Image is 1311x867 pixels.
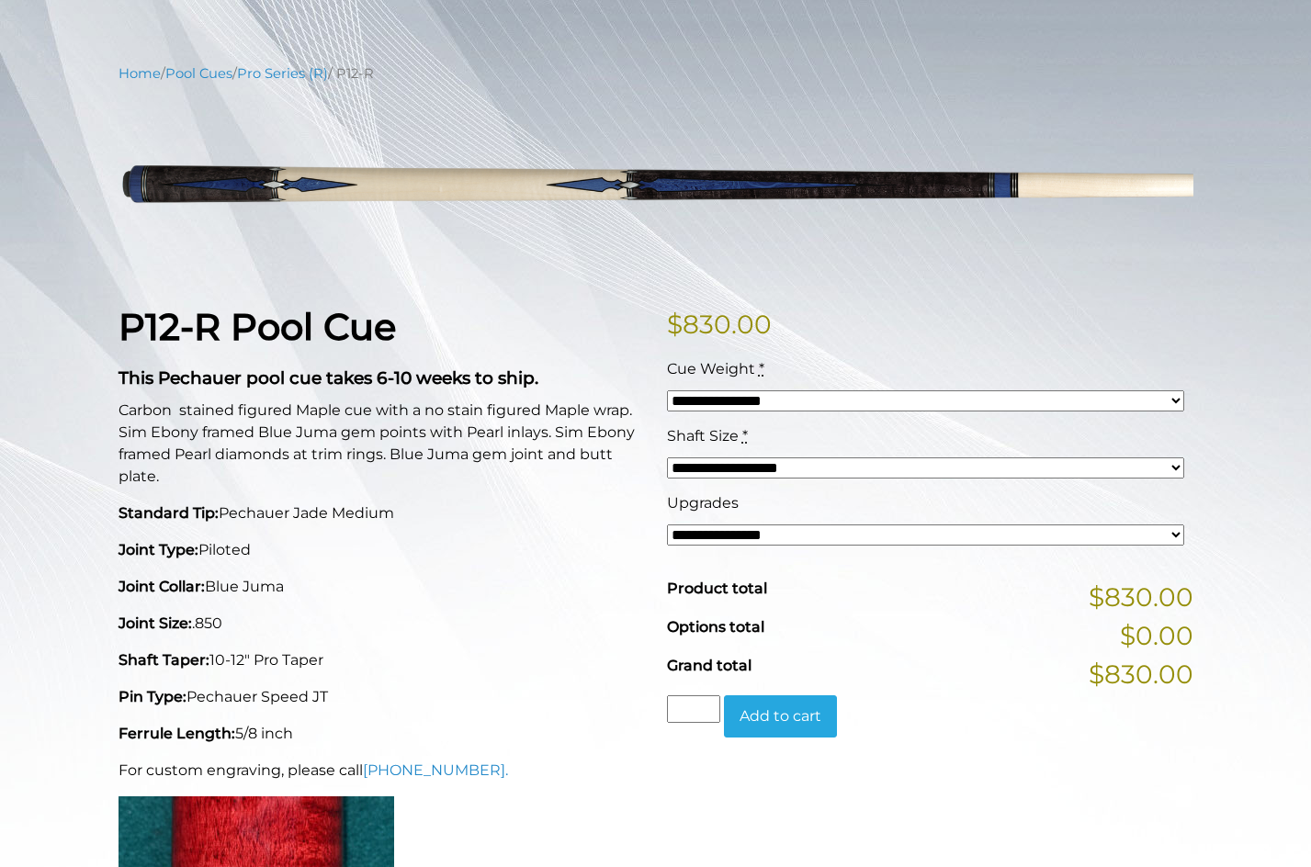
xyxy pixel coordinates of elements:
[119,97,1193,276] img: P12-N.png
[119,578,205,595] strong: Joint Collar:
[667,494,739,512] span: Upgrades
[759,360,764,377] abbr: required
[119,614,192,632] strong: Joint Size:
[667,427,739,445] span: Shaft Size
[119,63,1193,84] nav: Breadcrumb
[1089,578,1193,616] span: $830.00
[119,539,645,561] p: Piloted
[119,688,186,705] strong: Pin Type:
[363,761,508,779] a: [PHONE_NUMBER].
[119,576,645,598] p: Blue Juma
[119,304,396,349] strong: P12-R Pool Cue
[119,613,645,635] p: .850
[667,309,683,340] span: $
[119,502,645,524] p: Pechauer Jade Medium
[742,427,748,445] abbr: required
[119,649,645,671] p: 10-12" Pro Taper
[667,618,764,636] span: Options total
[119,760,645,782] p: For custom engraving, please call
[119,651,209,669] strong: Shaft Taper:
[119,686,645,708] p: Pechauer Speed JT
[1120,616,1193,655] span: $0.00
[119,541,198,558] strong: Joint Type:
[237,65,328,82] a: Pro Series (R)
[119,367,538,388] strong: This Pechauer pool cue takes 6-10 weeks to ship.
[724,695,837,738] button: Add to cart
[119,723,645,745] p: 5/8 inch
[667,309,772,340] bdi: 830.00
[667,695,720,723] input: Product quantity
[119,400,645,488] p: Carbon stained figured Maple cue with a no stain figured Maple wrap. Sim Ebony framed Blue Juma g...
[667,657,752,674] span: Grand total
[119,65,161,82] a: Home
[667,360,755,377] span: Cue Weight
[119,504,219,522] strong: Standard Tip:
[667,580,767,597] span: Product total
[165,65,232,82] a: Pool Cues
[119,725,235,742] strong: Ferrule Length:
[1089,655,1193,693] span: $830.00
